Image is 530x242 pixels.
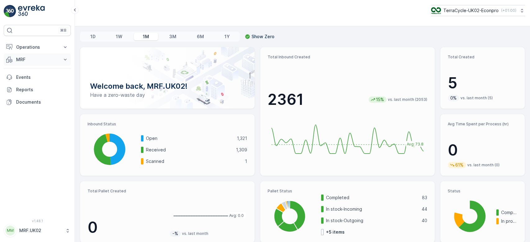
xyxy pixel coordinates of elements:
[236,147,247,153] p: 1,309
[326,195,418,201] p: Completed
[467,163,500,168] p: vs. last month (0)
[182,231,208,236] p: vs. last month
[146,158,241,164] p: Scanned
[4,219,71,223] span: v 1.48.1
[501,8,516,13] p: ( +01:00 )
[237,135,247,141] p: 1,321
[16,74,68,80] p: Events
[375,96,385,103] p: 15%
[90,91,245,99] p: Have a zero-waste day
[5,226,15,235] div: MM
[450,95,457,101] p: 0%
[146,147,232,153] p: Received
[422,206,427,212] p: 44
[18,5,45,17] img: logo_light-DOdMpM7g.png
[460,96,493,101] p: vs. last month (5)
[4,83,71,96] a: Reports
[172,231,179,237] p: -%
[501,218,517,224] p: In progress
[448,141,517,159] p: 0
[245,158,247,164] p: 1
[16,87,68,93] p: Reports
[16,99,68,105] p: Documents
[326,217,418,224] p: In stock-Outgoing
[326,229,345,235] p: + 5 items
[448,55,517,60] p: Total Created
[4,41,71,53] button: Operations
[4,224,71,237] button: MMMRF.UK02
[431,7,441,14] img: terracycle_logo_wKaHoWT.png
[422,217,427,224] p: 40
[88,189,165,194] p: Total Pallet Created
[224,34,229,40] p: 1Y
[448,74,517,92] p: 5
[19,227,62,234] p: MRF.UK02
[268,55,427,60] p: Total Inbound Created
[268,189,427,194] p: Pallet Status
[16,56,58,63] p: MRF
[443,7,499,14] p: TerraCycle-UK02-Econpro
[60,28,66,33] p: ⌘B
[4,71,71,83] a: Events
[4,53,71,66] button: MRF
[501,209,517,216] p: Completed
[422,195,427,201] p: 83
[4,96,71,108] a: Documents
[90,34,96,40] p: 1D
[251,34,274,40] p: Show Zero
[431,5,525,16] button: TerraCycle-UK02-Econpro(+01:00)
[16,44,58,50] p: Operations
[197,34,204,40] p: 6M
[388,97,427,102] p: vs. last month (2053)
[116,34,122,40] p: 1W
[169,34,176,40] p: 3M
[4,5,16,17] img: logo
[268,90,304,109] p: 2361
[90,81,245,91] p: Welcome back, MRF.UK02!
[326,206,418,212] p: In stock-Incoming
[448,122,517,127] p: Avg Time Spent per Process (hr)
[88,122,247,127] p: Inbound Status
[146,135,233,141] p: Open
[455,162,464,168] p: 61%
[88,218,165,237] p: 0
[448,189,517,194] p: Status
[143,34,149,40] p: 1M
